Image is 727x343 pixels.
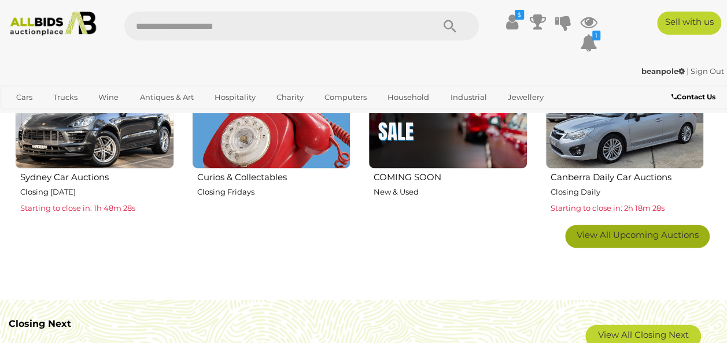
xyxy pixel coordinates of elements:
[197,170,351,182] h2: Curios & Collectables
[317,88,374,107] a: Computers
[20,185,174,199] p: Closing [DATE]
[20,170,174,182] h2: Sydney Car Auctions
[20,203,135,212] span: Starting to close in: 1h 48m 28s
[641,66,685,76] strong: beanpole
[657,12,721,35] a: Sell with us
[9,318,71,329] b: Closing Next
[269,88,311,107] a: Charity
[197,185,351,199] p: Closing Fridays
[374,185,527,199] p: New & Used
[380,88,437,107] a: Household
[687,66,689,76] span: |
[5,12,101,36] img: Allbids.com.au
[46,88,85,107] a: Trucks
[207,88,263,107] a: Hospitality
[374,170,527,182] h2: COMING SOON
[565,225,710,248] a: View All Upcoming Auctions
[9,88,40,107] a: Cars
[504,12,521,32] a: $
[671,92,715,101] b: Contact Us
[592,31,600,40] i: 1
[421,12,479,40] button: Search
[96,107,193,126] a: [GEOGRAPHIC_DATA]
[91,88,126,107] a: Wine
[442,88,494,107] a: Industrial
[580,32,597,53] a: 1
[691,66,724,76] a: Sign Out
[641,66,687,76] a: beanpole
[515,10,524,20] i: $
[551,203,665,212] span: Starting to close in: 2h 18m 28s
[51,107,90,126] a: Sports
[500,88,551,107] a: Jewellery
[9,107,46,126] a: Office
[132,88,201,107] a: Antiques & Art
[551,185,704,199] p: Closing Daily
[551,170,704,182] h2: Canberra Daily Car Auctions
[671,91,718,103] a: Contact Us
[577,229,699,240] span: View All Upcoming Auctions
